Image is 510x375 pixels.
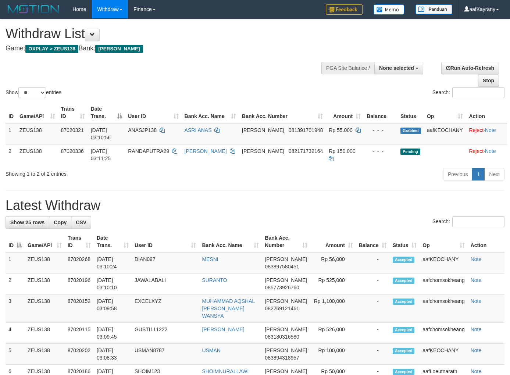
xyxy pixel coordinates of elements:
span: Show 25 rows [10,219,44,225]
td: - [356,344,390,365]
td: Rp 100,000 [310,344,356,365]
span: [PERSON_NAME] [95,45,143,53]
td: ZEUS138 [25,274,65,294]
span: Copy 083897580451 to clipboard [265,264,299,269]
th: Trans ID: activate to sort column ascending [65,231,94,252]
span: [PERSON_NAME] [265,298,307,304]
td: ZEUS138 [17,144,58,165]
a: Run Auto-Refresh [441,62,499,74]
span: None selected [379,65,414,71]
td: Rp 1,100,000 [310,294,356,323]
div: - - - [367,126,395,134]
th: Balance [364,102,397,123]
span: Accepted [393,299,415,305]
td: · [466,144,507,165]
td: Rp 56,000 [310,252,356,274]
a: MESNI [202,256,218,262]
th: Bank Acc. Number: activate to sort column ascending [262,231,310,252]
input: Search: [452,216,504,227]
th: ID: activate to sort column descending [6,231,25,252]
h1: Withdraw List [6,26,333,41]
a: [PERSON_NAME] [202,326,244,332]
span: 87020336 [61,148,84,154]
a: Note [485,148,496,154]
span: Copy 081391701948 to clipboard [289,127,323,133]
td: [DATE] 03:09:58 [94,294,132,323]
td: aafchomsokheang [420,274,467,294]
span: Pending [400,149,420,155]
th: Status [397,102,424,123]
h4: Game: Bank: [6,45,333,52]
a: Note [471,256,482,262]
div: - - - [367,147,395,155]
span: [DATE] 03:10:56 [91,127,111,140]
td: JAWALABALI [132,274,199,294]
span: Accepted [393,369,415,375]
span: 87020321 [61,127,84,133]
span: Copy 083180316580 to clipboard [265,334,299,340]
td: ZEUS138 [25,323,65,344]
span: [PERSON_NAME] [265,277,307,283]
td: Rp 525,000 [310,274,356,294]
td: 1 [6,252,25,274]
span: ANASJP138 [128,127,157,133]
td: USMAN8787 [132,344,199,365]
th: Bank Acc. Number: activate to sort column ascending [239,102,326,123]
a: [PERSON_NAME] [185,148,227,154]
td: [DATE] 03:10:10 [94,274,132,294]
td: ZEUS138 [25,252,65,274]
th: Bank Acc. Name: activate to sort column ascending [182,102,239,123]
td: aafKEOCHANY [424,123,466,144]
td: [DATE] 03:09:45 [94,323,132,344]
td: · [466,123,507,144]
td: 87020115 [65,323,94,344]
td: [DATE] 03:08:33 [94,344,132,365]
td: DIAN097 [132,252,199,274]
a: Reject [469,148,484,154]
span: Copy 085773926760 to clipboard [265,285,299,290]
th: Game/API: activate to sort column ascending [25,231,65,252]
th: Date Trans.: activate to sort column ascending [94,231,132,252]
td: [DATE] 03:10:24 [94,252,132,274]
span: Copy 082269121461 to clipboard [265,306,299,311]
span: RANDAPUTRA29 [128,148,169,154]
th: Status: activate to sort column ascending [390,231,420,252]
div: Showing 1 to 2 of 2 entries [6,167,207,178]
td: - [356,323,390,344]
td: aafKEOCHANY [420,252,467,274]
a: Stop [478,74,499,87]
span: Copy [54,219,67,225]
span: Rp 55.000 [329,127,353,133]
th: Amount: activate to sort column ascending [326,102,364,123]
span: Accepted [393,278,415,284]
a: Note [471,277,482,283]
img: Feedback.jpg [326,4,363,15]
a: Note [485,127,496,133]
td: - [356,294,390,323]
td: 2 [6,274,25,294]
span: CSV [76,219,86,225]
span: [PERSON_NAME] [265,368,307,374]
a: Note [471,298,482,304]
th: Balance: activate to sort column ascending [356,231,390,252]
a: Reject [469,127,484,133]
td: 87020268 [65,252,94,274]
span: Accepted [393,327,415,333]
img: MOTION_logo.png [6,4,61,15]
td: EXCELXYZ [132,294,199,323]
a: Show 25 rows [6,216,49,229]
td: 5 [6,344,25,365]
th: User ID: activate to sort column ascending [132,231,199,252]
td: aafchomsokheang [420,323,467,344]
td: 3 [6,294,25,323]
th: Bank Acc. Name: activate to sort column ascending [199,231,262,252]
span: [DATE] 03:11:25 [91,148,111,161]
th: Action [468,231,504,252]
span: [PERSON_NAME] [265,347,307,353]
span: [PERSON_NAME] [242,127,284,133]
span: Grabbed [400,128,421,134]
a: ASRI ANAS [185,127,212,133]
th: Date Trans.: activate to sort column descending [88,102,125,123]
th: Op: activate to sort column ascending [420,231,467,252]
td: aafchomsokheang [420,294,467,323]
